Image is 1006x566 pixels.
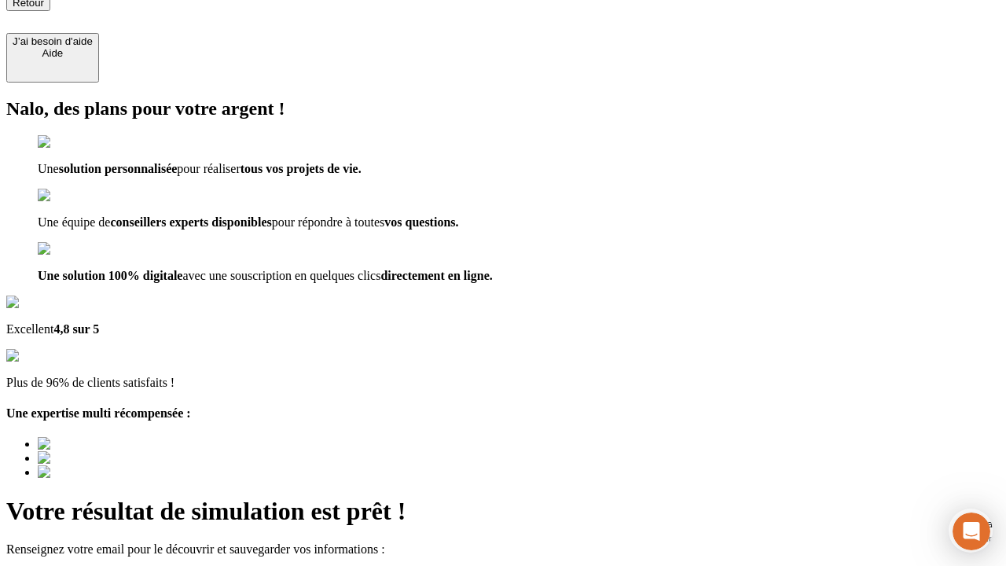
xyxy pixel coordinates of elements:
[38,135,105,149] img: checkmark
[6,33,99,83] button: J’ai besoin d'aideAide
[384,215,458,229] span: vos questions.
[6,296,97,310] img: Google Review
[6,349,84,363] img: reviews stars
[6,376,1000,390] p: Plus de 96% de clients satisfaits !
[17,13,387,26] div: Vous avez besoin d’aide ?
[949,509,993,553] iframe: Intercom live chat discovery launcher
[177,162,240,175] span: pour réaliser
[38,437,183,451] img: Best savings advice award
[38,242,105,256] img: checkmark
[6,6,433,50] div: Ouvrir le Messenger Intercom
[38,162,59,175] span: Une
[6,497,1000,526] h1: Votre résultat de simulation est prêt !
[17,26,387,42] div: L’équipe répond généralement dans un délai de quelques minutes.
[6,406,1000,421] h4: Une expertise multi récompensée :
[38,451,183,465] img: Best savings advice award
[38,215,110,229] span: Une équipe de
[6,98,1000,119] h2: Nalo, des plans pour votre argent !
[6,322,53,336] span: Excellent
[380,269,492,282] span: directement en ligne.
[240,162,362,175] span: tous vos projets de vie.
[38,269,182,282] span: Une solution 100% digitale
[38,465,183,480] img: Best savings advice award
[182,269,380,282] span: avec une souscription en quelques clics
[13,35,93,47] div: J’ai besoin d'aide
[13,47,93,59] div: Aide
[272,215,385,229] span: pour répondre à toutes
[6,542,1000,557] p: Renseignez votre email pour le découvrir et sauvegarder vos informations :
[59,162,178,175] span: solution personnalisée
[53,322,99,336] span: 4,8 sur 5
[953,513,990,550] iframe: Intercom live chat
[38,189,105,203] img: checkmark
[110,215,271,229] span: conseillers experts disponibles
